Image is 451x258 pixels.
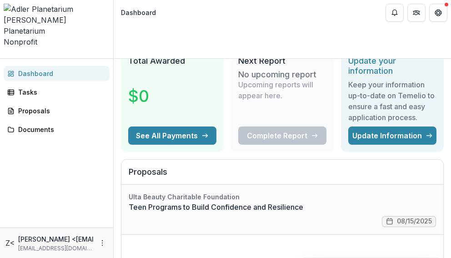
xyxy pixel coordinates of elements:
div: Proposals [18,106,102,116]
button: Partners [407,4,426,22]
button: Notifications [386,4,404,22]
button: More [97,238,108,248]
a: Update Information [348,126,436,145]
div: Tasks [18,87,102,97]
p: Upcoming reports will appear here. [238,79,326,101]
div: Dashboard [121,8,156,17]
h3: Keep your information up-to-date on Temelio to ensure a fast and easy application process. [348,79,436,123]
a: Documents [4,122,110,137]
h2: Proposals [129,167,436,184]
div: Dashboard [18,69,102,78]
h3: No upcoming report [238,70,316,80]
div: Zoey Bergstrom <zbergstrom@adlerplanetarium.org> [5,238,15,248]
a: Teen Programs to Build Confidence and Resilience [129,202,436,212]
p: [PERSON_NAME] <[EMAIL_ADDRESS][DOMAIN_NAME]> [18,234,188,244]
h3: $0 [128,84,149,108]
h2: Next Report [238,56,326,66]
a: Tasks [4,85,110,100]
a: Proposals [4,103,110,118]
button: Get Help [429,4,447,22]
a: Dashboard [4,66,110,81]
h2: Total Awarded [128,56,216,66]
button: See All Payments [128,126,216,145]
h2: Update your information [348,56,436,76]
nav: breadcrumb [117,6,160,19]
img: Adler Planetarium [4,4,110,15]
p: [EMAIL_ADDRESS][DOMAIN_NAME] [18,244,93,253]
span: Nonprofit [4,37,37,46]
div: Documents [18,125,102,134]
div: [PERSON_NAME] Planetarium [4,15,110,36]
